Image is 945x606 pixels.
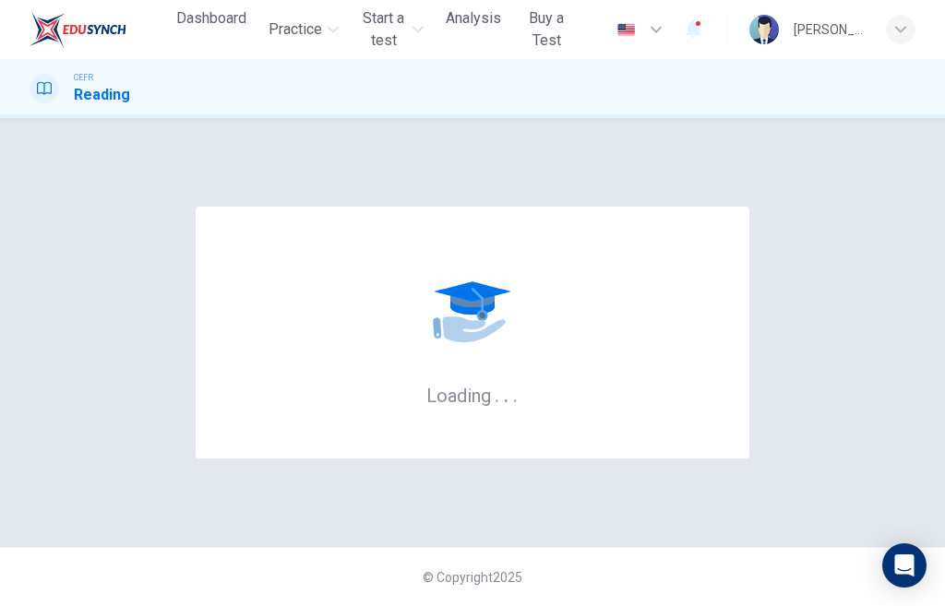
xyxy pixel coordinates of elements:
[882,543,927,588] div: Open Intercom Messenger
[503,378,509,409] h6: .
[615,23,638,37] img: en
[169,2,254,35] button: Dashboard
[423,570,522,585] span: © Copyright 2025
[512,378,519,409] h6: .
[361,7,407,52] span: Start a test
[426,383,519,407] h6: Loading
[74,71,93,84] span: CEFR
[446,7,501,30] span: Analysis
[176,7,246,30] span: Dashboard
[749,15,779,44] img: Profile picture
[438,2,508,57] a: Analysis
[169,2,254,57] a: Dashboard
[523,7,570,52] span: Buy a Test
[353,2,431,57] button: Start a test
[269,18,322,41] span: Practice
[30,11,126,48] img: ELTC logo
[494,378,500,409] h6: .
[438,2,508,35] button: Analysis
[516,2,578,57] button: Buy a Test
[30,11,169,48] a: ELTC logo
[74,84,130,106] h1: Reading
[261,13,346,46] button: Practice
[794,18,864,41] div: [PERSON_NAME]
